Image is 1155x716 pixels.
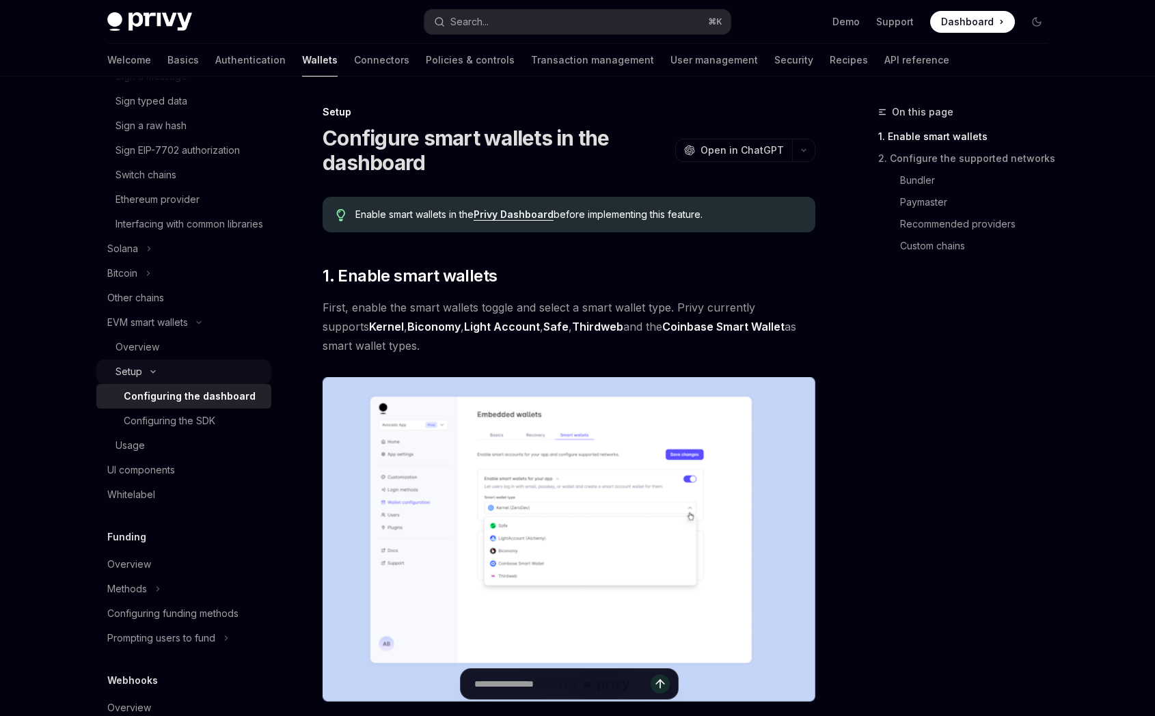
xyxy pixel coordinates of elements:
[215,44,286,77] a: Authentication
[96,335,271,359] a: Overview
[116,167,176,183] div: Switch chains
[878,213,1059,235] a: Recommended providers
[167,44,199,77] a: Basics
[426,44,515,77] a: Policies & controls
[323,298,815,355] span: First, enable the smart wallets toggle and select a smart wallet type. Privy currently supports ,...
[878,235,1059,257] a: Custom chains
[543,320,569,334] a: Safe
[107,290,164,306] div: Other chains
[116,93,187,109] div: Sign typed data
[708,16,722,27] span: ⌘ K
[450,14,489,30] div: Search...
[96,458,271,482] a: UI components
[107,240,138,257] div: Solana
[124,388,256,404] div: Configuring the dashboard
[107,44,151,77] a: Welcome
[876,15,914,29] a: Support
[96,212,271,236] a: Interfacing with common libraries
[96,433,271,458] a: Usage
[107,672,158,689] h5: Webhooks
[96,359,271,384] button: Setup
[830,44,868,77] a: Recipes
[474,208,554,221] a: Privy Dashboard
[116,142,240,159] div: Sign EIP-7702 authorization
[464,320,540,334] a: Light Account
[124,413,215,429] div: Configuring the SDK
[96,138,271,163] a: Sign EIP-7702 authorization
[96,113,271,138] a: Sign a raw hash
[96,384,271,409] a: Configuring the dashboard
[1026,11,1048,33] button: Toggle dark mode
[96,187,271,212] a: Ethereum provider
[832,15,860,29] a: Demo
[323,126,670,175] h1: Configure smart wallets in the dashboard
[302,44,338,77] a: Wallets
[572,320,623,334] a: Thirdweb
[96,236,271,261] button: Solana
[701,143,784,157] span: Open in ChatGPT
[323,265,497,287] span: 1. Enable smart wallets
[107,314,188,331] div: EVM smart wallets
[878,169,1059,191] a: Bundler
[96,163,271,187] a: Switch chains
[107,12,192,31] img: dark logo
[323,105,815,119] div: Setup
[107,462,175,478] div: UI components
[107,265,137,281] div: Bitcoin
[662,320,785,334] a: Coinbase Smart Wallet
[116,363,142,380] div: Setup
[531,44,654,77] a: Transaction management
[107,581,147,597] div: Methods
[651,674,670,693] button: Send message
[116,118,187,134] div: Sign a raw hash
[474,669,651,699] input: Ask a question...
[96,409,271,433] a: Configuring the SDK
[369,320,404,334] a: Kernel
[774,44,813,77] a: Security
[107,556,151,573] div: Overview
[424,10,731,34] button: Search...⌘K
[107,486,155,503] div: Whitelabel
[884,44,949,77] a: API reference
[336,209,346,221] svg: Tip
[96,286,271,310] a: Other chains
[892,104,953,120] span: On this page
[116,216,263,232] div: Interfacing with common libraries
[941,15,994,29] span: Dashboard
[107,605,239,622] div: Configuring funding methods
[878,148,1059,169] a: 2. Configure the supported networks
[96,482,271,507] a: Whitelabel
[323,377,815,702] img: Sample enable smart wallets
[670,44,758,77] a: User management
[96,626,271,650] button: Prompting users to fund
[930,11,1015,33] a: Dashboard
[407,320,461,334] a: Biconomy
[878,126,1059,148] a: 1. Enable smart wallets
[878,191,1059,213] a: Paymaster
[96,89,271,113] a: Sign typed data
[96,310,271,335] button: EVM smart wallets
[107,630,215,646] div: Prompting users to fund
[116,339,159,355] div: Overview
[96,577,271,601] button: Methods
[355,208,802,221] span: Enable smart wallets in the before implementing this feature.
[354,44,409,77] a: Connectors
[116,437,145,454] div: Usage
[96,552,271,577] a: Overview
[107,700,151,716] div: Overview
[675,139,792,162] button: Open in ChatGPT
[107,529,146,545] h5: Funding
[96,601,271,626] a: Configuring funding methods
[116,191,200,208] div: Ethereum provider
[96,261,271,286] button: Bitcoin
